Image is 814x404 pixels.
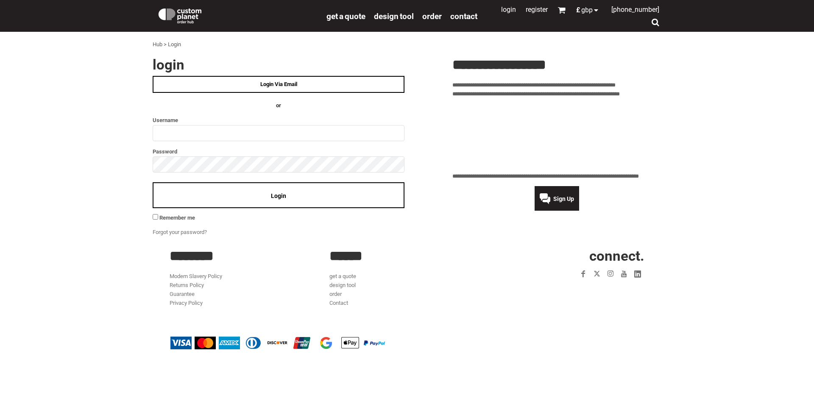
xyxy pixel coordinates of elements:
[170,282,204,288] a: Returns Policy
[329,300,348,306] a: Contact
[267,337,288,349] img: Discover
[153,41,162,47] a: Hub
[271,192,286,199] span: Login
[490,249,644,263] h2: CONNECT.
[153,115,404,125] label: Username
[315,337,337,349] img: Google Pay
[501,6,516,14] a: Login
[329,291,342,297] a: order
[553,195,574,202] span: Sign Up
[153,229,207,235] a: Forgot your password?
[164,40,167,49] div: >
[153,147,404,156] label: Password
[157,6,203,23] img: Custom Planet
[153,76,404,93] a: Login Via Email
[219,337,240,349] img: American Express
[450,11,477,21] a: Contact
[422,11,442,21] a: order
[329,273,356,279] a: get a quote
[581,7,593,14] span: GBP
[291,337,312,349] img: China UnionPay
[153,101,404,110] h4: OR
[611,6,659,14] span: [PHONE_NUMBER]
[576,7,581,14] span: £
[170,337,192,349] img: Visa
[168,40,181,49] div: Login
[170,273,222,279] a: Modern Slavery Policy
[364,340,385,345] img: PayPal
[153,58,404,72] h2: Login
[170,291,195,297] a: Guarantee
[340,337,361,349] img: Apple Pay
[326,11,365,21] a: get a quote
[153,2,322,28] a: Custom Planet
[153,214,158,220] input: Remember me
[374,11,414,21] a: design tool
[195,337,216,349] img: Mastercard
[243,337,264,349] img: Diners Club
[526,6,548,14] a: Register
[159,215,195,221] span: Remember me
[329,282,356,288] a: design tool
[527,286,644,296] iframe: Customer reviews powered by Trustpilot
[452,103,661,167] iframe: Customer reviews powered by Trustpilot
[260,81,297,87] span: Login Via Email
[170,300,203,306] a: Privacy Policy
